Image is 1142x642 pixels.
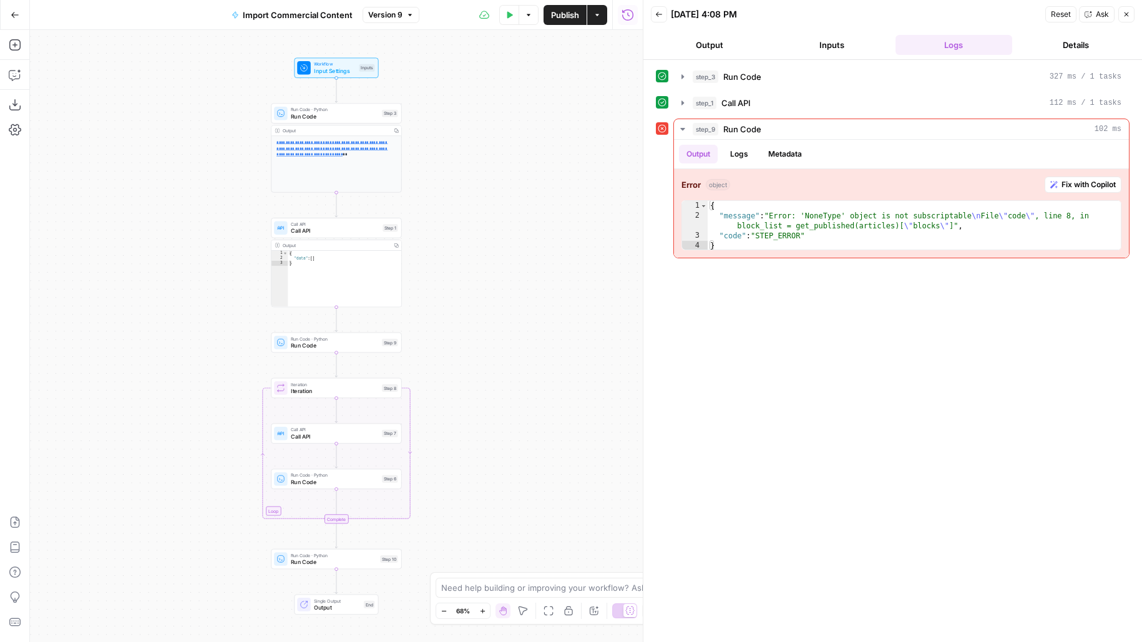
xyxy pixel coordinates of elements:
[723,71,761,83] span: Run Code
[291,106,378,113] span: Run Code · Python
[335,77,338,102] g: Edge from start to step_3
[314,61,356,67] span: Workflow
[681,178,701,191] strong: Error
[1051,9,1071,20] span: Reset
[243,9,353,21] span: Import Commercial Content
[674,140,1129,258] div: 102 ms
[291,112,378,121] span: Run Code
[291,426,378,433] span: Call API
[706,179,730,190] span: object
[368,9,403,21] span: Version 9
[271,595,401,615] div: Single OutputOutputEnd
[335,523,338,548] g: Edge from step_8-iteration-end to step_10
[271,514,401,523] div: Complete
[314,603,360,612] span: Output
[335,569,338,594] g: Edge from step_10 to end
[291,472,378,479] span: Run Code · Python
[291,341,378,350] span: Run Code
[674,67,1129,87] button: 327 ms / 1 tasks
[291,558,377,567] span: Run Code
[682,241,708,251] div: 4
[1079,6,1115,22] button: Ask
[314,597,360,604] span: Single Output
[283,127,389,134] div: Output
[896,35,1013,55] button: Logs
[271,218,401,307] div: Call APICall APIStep 1Output{ "data":[]}
[1050,71,1121,82] span: 327 ms / 1 tasks
[335,398,338,423] g: Edge from step_8 to step_7
[383,224,398,231] div: Step 1
[363,7,419,23] button: Version 9
[291,335,378,342] span: Run Code · Python
[271,251,288,256] div: 1
[679,145,718,163] button: Output
[380,555,398,563] div: Step 10
[1045,177,1121,193] button: Fix with Copilot
[291,226,379,235] span: Call API
[551,9,579,21] span: Publish
[544,5,587,25] button: Publish
[291,221,379,228] span: Call API
[682,201,708,211] div: 1
[291,387,378,396] span: Iteration
[682,231,708,241] div: 3
[1045,6,1076,22] button: Reset
[693,123,718,135] span: step_9
[693,71,718,83] span: step_3
[271,58,401,78] div: WorkflowInput SettingsInputs
[723,123,761,135] span: Run Code
[382,475,398,483] div: Step 6
[325,514,348,523] div: Complete
[700,201,707,211] span: Toggle code folding, rows 1 through 4
[271,378,401,398] div: LoopIterationIterationStep 8
[364,601,375,608] div: End
[761,145,809,163] button: Metadata
[283,251,287,256] span: Toggle code folding, rows 1 through 3
[271,549,401,569] div: Run Code · PythonRun CodeStep 10
[1050,97,1121,109] span: 112 ms / 1 tasks
[271,256,288,261] div: 2
[291,478,378,487] span: Run Code
[773,35,891,55] button: Inputs
[224,5,360,25] button: Import Commercial Content
[721,97,751,109] span: Call API
[382,339,398,346] div: Step 9
[382,110,398,117] div: Step 3
[283,242,389,249] div: Output
[1096,9,1109,20] span: Ask
[651,35,768,55] button: Output
[382,384,398,392] div: Step 8
[335,353,338,377] g: Edge from step_9 to step_8
[335,307,338,332] g: Edge from step_1 to step_9
[723,145,756,163] button: Logs
[335,443,338,468] g: Edge from step_7 to step_6
[291,381,378,387] span: Iteration
[314,67,356,75] span: Input Settings
[271,333,401,353] div: Run Code · PythonRun CodeStep 9
[693,97,716,109] span: step_1
[1061,179,1116,190] span: Fix with Copilot
[359,64,374,72] div: Inputs
[682,211,708,231] div: 2
[1017,35,1135,55] button: Details
[271,469,401,489] div: Run Code · PythonRun CodeStep 6
[291,552,377,558] span: Run Code · Python
[1095,124,1121,135] span: 102 ms
[674,93,1129,113] button: 112 ms / 1 tasks
[456,606,470,616] span: 68%
[271,261,288,266] div: 3
[382,430,398,437] div: Step 7
[291,432,378,441] span: Call API
[674,119,1129,139] button: 102 ms
[271,424,401,444] div: Call APICall APIStep 7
